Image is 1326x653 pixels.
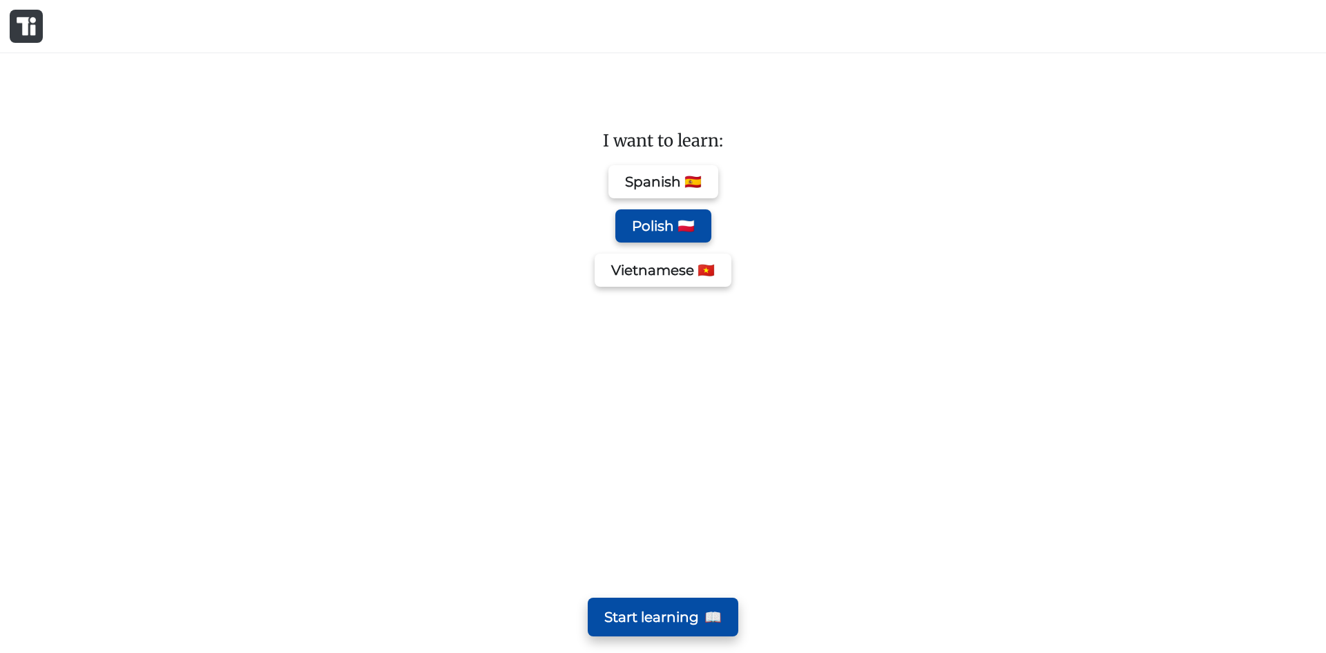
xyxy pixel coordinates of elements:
[17,17,36,36] img: logo
[588,598,738,636] button: Start learningbook
[615,209,711,243] button: Polish 🇵🇱
[704,606,722,628] span: book
[608,165,718,198] button: Spanish 🇪🇸
[603,128,723,154] div: I want to learn:
[595,254,731,287] button: Vietnamese 🇻🇳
